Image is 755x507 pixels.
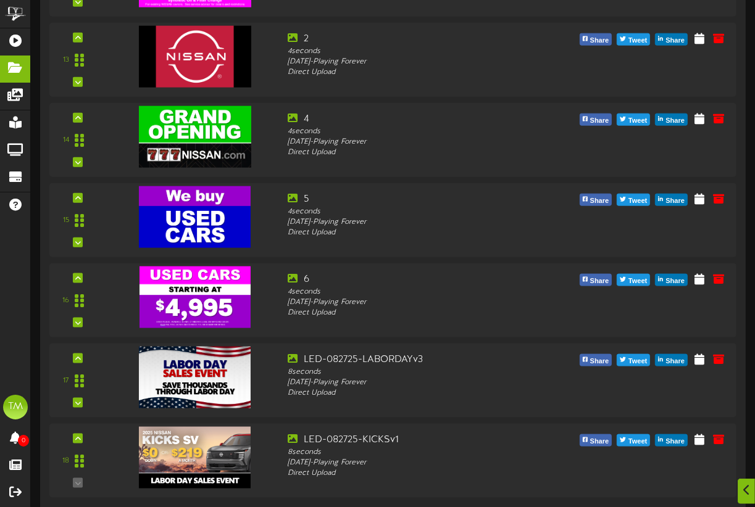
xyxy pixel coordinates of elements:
span: Share [663,194,687,208]
span: Tweet [626,194,649,208]
button: Share [655,33,688,46]
span: Share [588,194,612,208]
div: 16 [62,295,69,306]
button: Share [655,194,688,206]
img: 61d4169c-bd18-4022-af9c-8a136827918d.png [140,266,251,328]
span: Share [588,274,612,288]
span: Share [588,34,612,47]
button: Share [655,354,688,366]
div: Direct Upload [288,468,556,479]
div: 13 [63,55,69,65]
button: Share [655,434,688,447]
button: Tweet [617,274,650,286]
button: Share [580,434,612,447]
button: Tweet [617,33,650,46]
div: 8 seconds [288,447,556,458]
span: Share [588,355,612,368]
span: Share [663,34,687,47]
div: LED-082725-KICKSv1 [288,433,556,447]
div: 4 [288,112,556,126]
div: TM [3,395,28,419]
div: [DATE] - Playing Forever [288,458,556,468]
div: 15 [63,215,69,226]
span: Share [663,355,687,368]
button: Share [655,274,688,286]
button: Tweet [617,113,650,126]
div: LED-082725-LABORDAYv3 [288,353,556,367]
button: Share [655,113,688,126]
div: Direct Upload [288,67,556,78]
button: Share [580,274,612,286]
span: Tweet [626,274,649,288]
img: b1bac48b-7490-4253-85fd-55213fcbbda0.png [139,106,251,168]
div: 4 seconds [288,46,556,57]
div: 4 seconds [288,126,556,137]
button: Share [580,33,612,46]
div: Direct Upload [288,147,556,158]
button: Share [580,354,612,366]
span: Share [588,114,612,128]
div: 4 seconds [288,287,556,297]
div: 17 [63,376,69,386]
div: [DATE] - Playing Forever [288,217,556,228]
button: Share [580,194,612,206]
button: Tweet [617,354,650,366]
div: 6 [288,273,556,287]
span: Tweet [626,355,649,368]
span: Share [663,435,687,448]
div: 4 seconds [288,207,556,217]
img: a742143c-6fe2-48c6-9749-376de995a965.png [139,427,251,488]
img: c3509bd7-e4a7-44ae-87ff-d7c8340021be.png [139,347,251,408]
div: Direct Upload [288,308,556,318]
div: Direct Upload [288,388,556,398]
span: Share [588,435,612,448]
img: 5adc3087-a58d-470e-b985-f37f0f8b4fe8.png [139,26,251,88]
span: Share [663,274,687,288]
button: Share [580,113,612,126]
span: Tweet [626,435,649,448]
button: Tweet [617,194,650,206]
div: [DATE] - Playing Forever [288,137,556,147]
span: Tweet [626,114,649,128]
button: Tweet [617,434,650,447]
img: fb20cd22-a1c0-412d-8199-42382285b4fc.png [139,186,251,248]
div: [DATE] - Playing Forever [288,297,556,308]
span: Tweet [626,34,649,47]
span: Share [663,114,687,128]
div: 8 seconds [288,367,556,377]
div: 5 [288,192,556,207]
span: 0 [18,435,29,447]
div: 2 [288,32,556,46]
div: Direct Upload [288,228,556,238]
div: 14 [63,135,69,146]
div: [DATE] - Playing Forever [288,377,556,388]
div: [DATE] - Playing Forever [288,57,556,67]
div: 18 [62,456,69,466]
